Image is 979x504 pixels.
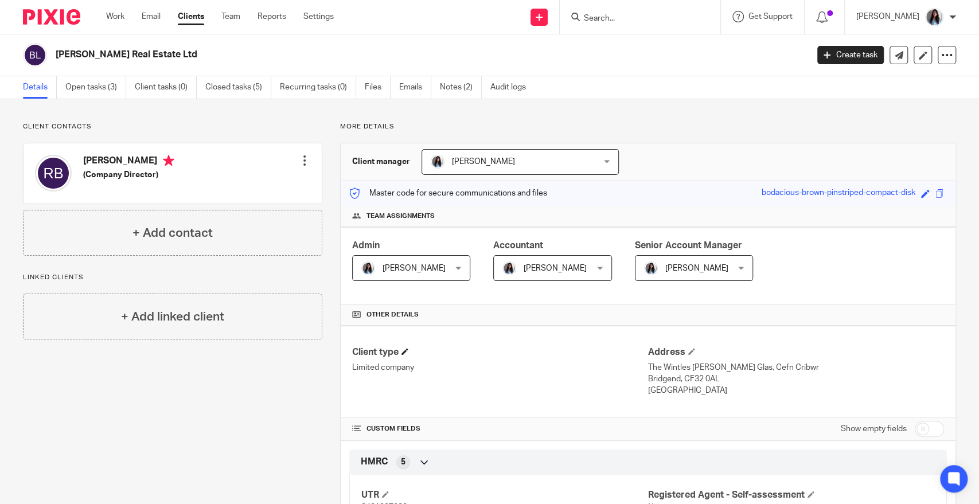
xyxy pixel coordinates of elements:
span: Admin [352,241,380,250]
span: [PERSON_NAME] [665,264,728,272]
h2: [PERSON_NAME] Real Estate Ltd [56,49,651,61]
span: Accountant [493,241,543,250]
a: Clients [178,11,204,22]
img: 1653117891607.jpg [644,261,658,275]
a: Reports [258,11,286,22]
a: Create task [817,46,884,64]
a: Settings [303,11,334,22]
h4: + Add contact [132,224,213,242]
a: Audit logs [490,76,535,99]
h4: + Add linked client [121,308,224,326]
span: Get Support [748,13,793,21]
img: Pixie [23,9,80,25]
div: bodacious-brown-pinstriped-compact-disk [762,187,915,200]
span: [PERSON_NAME] [383,264,446,272]
img: 1653117891607.jpg [502,261,516,275]
a: Team [221,11,240,22]
label: Show empty fields [841,423,907,435]
h4: UTR [361,489,648,501]
span: [PERSON_NAME] [524,264,587,272]
p: The Wintles [PERSON_NAME] Glas, Cefn Cribwr [648,362,944,373]
p: [GEOGRAPHIC_DATA] [648,385,944,396]
span: [PERSON_NAME] [452,158,515,166]
h4: CUSTOM FIELDS [352,424,648,433]
img: 1653117891607.jpg [431,155,444,169]
img: svg%3E [35,155,72,192]
h4: [PERSON_NAME] [83,155,174,169]
a: Details [23,76,57,99]
a: Open tasks (3) [65,76,126,99]
img: 1653117891607.jpg [925,8,943,26]
h4: Registered Agent - Self-assessment [648,489,935,501]
a: Recurring tasks (0) [280,76,356,99]
span: Other details [366,310,419,319]
img: 1653117891607.jpg [361,261,375,275]
p: Bridgend, CF32 0AL [648,373,944,385]
img: svg%3E [23,43,47,67]
h3: Client manager [352,156,410,167]
p: Client contacts [23,122,322,131]
p: Master code for secure communications and files [349,187,547,199]
a: Notes (2) [440,76,482,99]
p: Limited company [352,362,648,373]
a: Email [142,11,161,22]
h5: (Company Director) [83,169,174,181]
span: Senior Account Manager [635,241,742,250]
p: Linked clients [23,273,322,282]
a: Client tasks (0) [135,76,197,99]
span: 5 [401,456,405,468]
p: More details [340,122,956,131]
i: Primary [163,155,174,166]
h4: Client type [352,346,648,358]
a: Work [106,11,124,22]
span: Team assignments [366,212,435,221]
p: [PERSON_NAME] [856,11,919,22]
h4: Address [648,346,944,358]
span: HMRC [361,456,388,468]
input: Search [583,14,686,24]
a: Emails [399,76,431,99]
a: Files [365,76,391,99]
a: Closed tasks (5) [205,76,271,99]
